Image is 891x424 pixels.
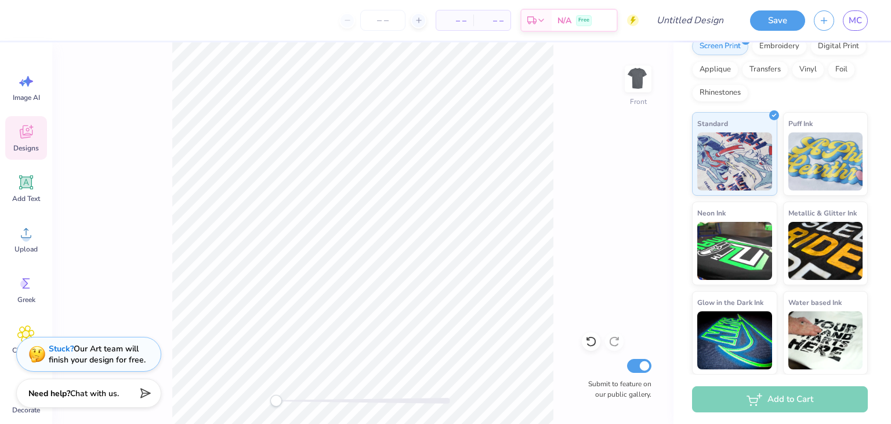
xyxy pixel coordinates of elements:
a: MC [843,10,868,31]
div: Screen Print [692,38,748,55]
span: Greek [17,295,35,304]
div: Transfers [742,61,788,78]
span: Metallic & Glitter Ink [788,207,857,219]
span: – – [443,15,466,27]
span: Clipart & logos [7,346,45,364]
div: Accessibility label [270,395,282,407]
span: Upload [15,245,38,254]
input: Untitled Design [647,9,733,32]
strong: Need help? [28,388,70,399]
strong: Stuck? [49,343,74,354]
img: Puff Ink [788,132,863,191]
img: Neon Ink [697,222,772,280]
div: Rhinestones [692,84,748,102]
div: Embroidery [752,38,807,55]
span: – – [480,15,504,27]
span: Designs [13,143,39,153]
span: Neon Ink [697,207,726,219]
img: Standard [697,132,772,191]
span: Free [578,16,589,24]
button: Save [750,10,805,31]
div: Front [630,96,647,107]
span: Standard [697,117,728,130]
img: Front [626,67,650,91]
div: Applique [692,61,738,78]
span: Decorate [12,405,40,415]
span: Image AI [13,93,40,102]
div: Our Art team will finish your design for free. [49,343,146,365]
img: Glow in the Dark Ink [697,311,772,369]
img: Water based Ink [788,311,863,369]
input: – – [360,10,405,31]
div: Vinyl [792,61,824,78]
span: Water based Ink [788,296,842,308]
img: Metallic & Glitter Ink [788,222,863,280]
label: Submit to feature on our public gallery. [582,379,651,400]
span: Add Text [12,194,40,203]
span: MC [849,14,862,27]
span: Puff Ink [788,117,813,130]
span: Chat with us. [70,388,119,399]
div: Digital Print [810,38,867,55]
span: Glow in the Dark Ink [697,296,763,308]
span: N/A [557,15,571,27]
div: Foil [828,61,855,78]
